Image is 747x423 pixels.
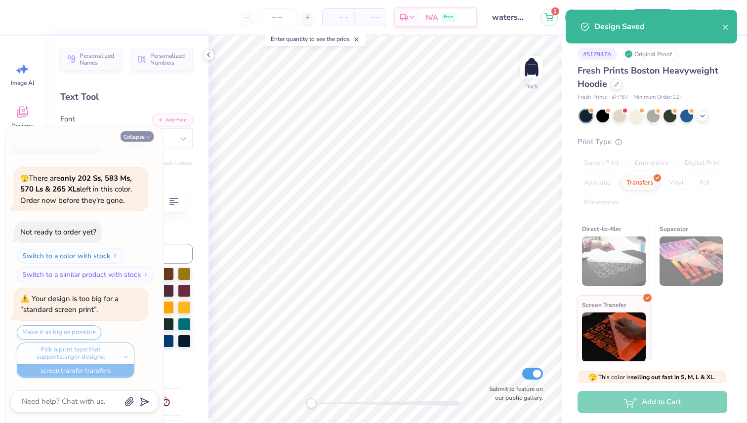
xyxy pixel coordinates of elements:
[612,93,628,102] span: # FP87
[540,9,558,26] button: 1
[582,224,621,234] span: Direct-to-film
[20,174,29,183] span: 🫣
[426,12,438,23] span: N/A
[152,114,193,126] button: Add Font
[306,398,316,408] div: Accessibility label
[622,48,677,60] div: Original Proof
[578,136,727,148] div: Print Type
[20,294,119,315] div: Your design is too big for a “standard screen print”.
[131,48,193,71] button: Personalized Numbers
[722,21,729,33] button: close
[112,253,118,259] img: Switch to a color with stock
[693,176,716,191] div: Foil
[20,227,96,237] div: Not ready to order yet?
[265,32,366,46] div: Enter quantity to see the price.
[678,156,726,171] div: Digital Print
[582,312,646,362] img: Screen Transfer
[360,12,380,23] span: – –
[20,173,132,205] span: There are left in this color. Order now before they're gone.
[578,93,607,102] span: Fresh Prints
[143,271,149,277] img: Switch to a similar product with stock
[588,373,597,382] span: 🫣
[80,52,116,66] span: Personalized Names
[525,82,538,91] div: Back
[17,248,124,264] button: Switch to a color with stock
[628,156,675,171] div: Embroidery
[329,12,348,23] span: – –
[60,90,193,104] div: Text Tool
[11,79,34,87] span: Image AI
[582,300,626,310] span: Screen Transfer
[484,385,543,402] label: Submit to feature on our public gallery.
[578,195,625,210] div: Rhinestones
[485,7,533,27] input: Untitled Design
[663,176,690,191] div: Vinyl
[551,7,559,15] span: 1
[578,176,617,191] div: Applique
[60,48,122,71] button: Personalized Names
[578,156,625,171] div: Screen Print
[660,236,723,286] img: Supacolor
[522,57,541,77] img: Back
[660,224,688,234] span: Supacolor
[631,373,714,381] strong: selling out fast in S, M, L & XL
[121,131,154,142] button: Collapse
[11,122,33,130] span: Designs
[582,236,646,286] img: Direct-to-film
[620,176,660,191] div: Transfers
[20,173,132,194] strong: only 202 Ss, 583 Ms, 570 Ls & 265 XLs
[60,114,75,125] label: Font
[17,267,154,282] button: Switch to a similar product with stock
[578,65,718,90] span: Fresh Prints Boston Heavyweight Hoodie
[150,52,187,66] span: Personalized Numbers
[588,373,715,382] span: This color is .
[633,93,683,102] span: Minimum Order: 12 +
[594,21,722,33] div: Design Saved
[258,8,296,26] input: – –
[444,14,453,21] span: Free
[578,48,617,60] div: # 517947A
